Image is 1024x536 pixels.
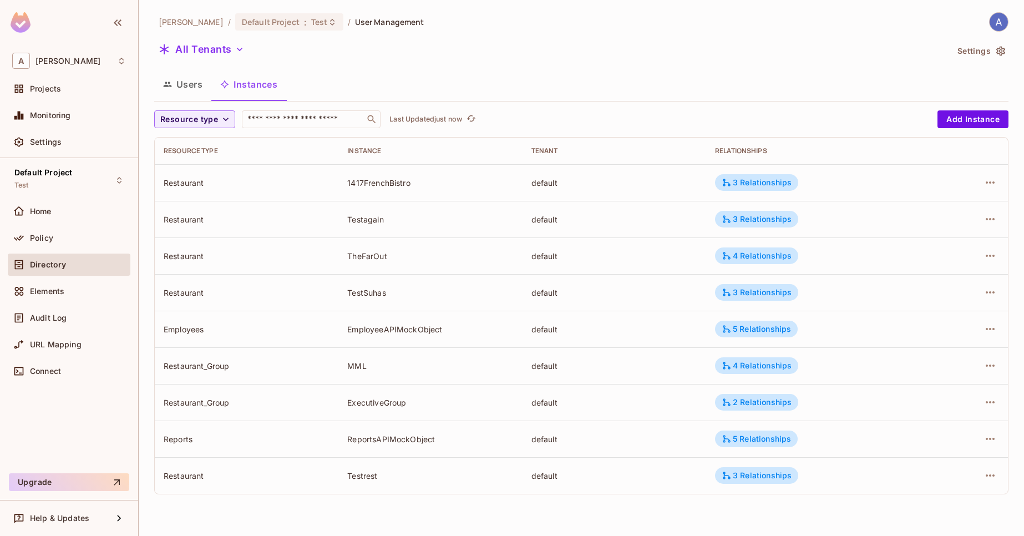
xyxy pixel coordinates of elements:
[937,110,1008,128] button: Add Instance
[164,214,329,225] div: Restaurant
[462,113,478,126] span: Click to refresh data
[531,471,697,481] div: default
[164,324,329,335] div: Employees
[30,260,66,269] span: Directory
[355,17,424,27] span: User Management
[30,514,89,523] span: Help & Updates
[347,287,513,298] div: TestSuhas
[154,110,235,128] button: Resource type
[722,214,792,224] div: 3 Relationships
[953,42,1008,60] button: Settings
[154,70,211,98] button: Users
[159,17,224,27] span: the active workspace
[9,473,129,491] button: Upgrade
[164,146,329,155] div: Resource type
[531,178,697,188] div: default
[531,287,697,298] div: default
[531,146,697,155] div: Tenant
[160,113,218,127] span: Resource type
[531,434,697,444] div: default
[347,361,513,371] div: MML
[164,471,329,481] div: Restaurant
[30,84,61,93] span: Projects
[228,17,231,27] li: /
[715,146,921,155] div: Relationships
[30,287,64,296] span: Elements
[347,324,513,335] div: EmployeeAPIMockObject
[14,168,72,177] span: Default Project
[347,251,513,261] div: TheFarOut
[164,397,329,408] div: Restaurant_Group
[347,471,513,481] div: Testrest
[30,207,52,216] span: Home
[531,251,697,261] div: default
[303,18,307,27] span: :
[722,434,791,444] div: 5 Relationships
[722,397,792,407] div: 2 Relationships
[30,367,61,376] span: Connect
[347,146,513,155] div: Instance
[164,178,329,188] div: Restaurant
[30,234,53,242] span: Policy
[531,361,697,371] div: default
[30,313,67,322] span: Audit Log
[164,361,329,371] div: Restaurant_Group
[12,53,30,69] span: A
[722,471,792,481] div: 3 Relationships
[311,17,328,27] span: Test
[722,361,792,371] div: 4 Relationships
[30,340,82,349] span: URL Mapping
[464,113,478,126] button: refresh
[11,12,31,33] img: SReyMgAAAABJRU5ErkJggg==
[211,70,286,98] button: Instances
[348,17,351,27] li: /
[347,434,513,444] div: ReportsAPIMockObject
[164,434,329,444] div: Reports
[30,111,71,120] span: Monitoring
[347,178,513,188] div: 1417FrenchBistro
[722,178,792,188] div: 3 Relationships
[36,57,100,65] span: Workspace: Akash Kinage
[467,114,476,125] span: refresh
[531,324,697,335] div: default
[990,13,1008,31] img: Akash Kinage
[389,115,462,124] p: Last Updated just now
[242,17,300,27] span: Default Project
[347,214,513,225] div: Testagain
[722,251,792,261] div: 4 Relationships
[164,287,329,298] div: Restaurant
[531,397,697,408] div: default
[347,397,513,408] div: ExecutiveGroup
[531,214,697,225] div: default
[154,41,249,58] button: All Tenants
[14,181,29,190] span: Test
[30,138,62,146] span: Settings
[722,287,792,297] div: 3 Relationships
[164,251,329,261] div: Restaurant
[722,324,791,334] div: 5 Relationships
